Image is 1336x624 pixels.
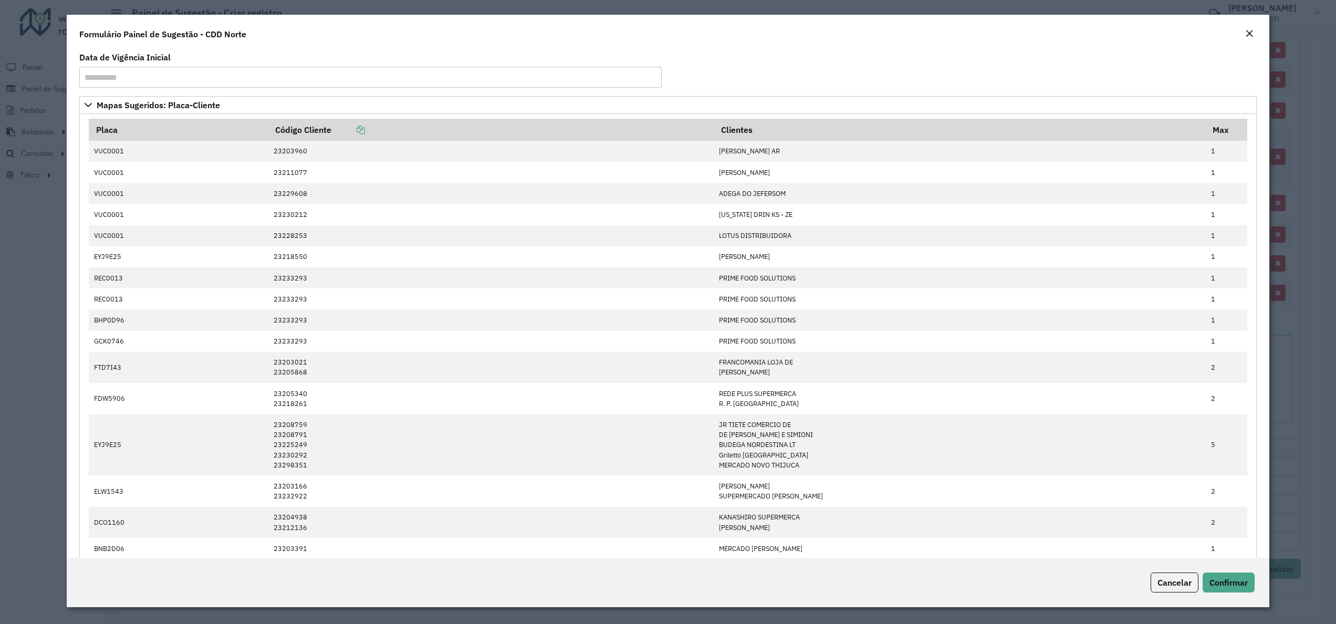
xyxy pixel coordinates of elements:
[1205,119,1247,141] th: Max
[268,246,714,267] td: 23218550
[268,204,714,225] td: 23230212
[714,538,1205,559] td: MERCADO [PERSON_NAME]
[97,101,220,109] span: Mapas Sugeridos: Placa-Cliente
[89,309,268,330] td: BHP0D96
[714,162,1205,183] td: [PERSON_NAME]
[1205,204,1247,225] td: 1
[714,119,1205,141] th: Clientes
[268,538,714,559] td: 23203391
[89,507,268,538] td: DCO1160
[89,288,268,309] td: REC0013
[714,475,1205,506] td: [PERSON_NAME] SUPERMERCADO [PERSON_NAME]
[714,352,1205,383] td: FRANCOMANIA LOJA DE [PERSON_NAME]
[89,225,268,246] td: VUC0001
[268,288,714,309] td: 23233293
[1245,29,1254,38] em: Fechar
[1209,577,1248,588] span: Confirmar
[89,246,268,267] td: EYJ9E25
[1205,309,1247,330] td: 1
[79,51,171,64] label: Data de Vigência Inicial
[1157,577,1192,588] span: Cancelar
[268,119,714,141] th: Código Cliente
[714,183,1205,204] td: ADEGA DO JEFERSOM
[714,225,1205,246] td: LOTUS DISTRIBUIDORA
[1205,507,1247,538] td: 2
[714,204,1205,225] td: [US_STATE] DRIN KS - ZE
[89,119,268,141] th: Placa
[1205,183,1247,204] td: 1
[268,183,714,204] td: 23229608
[89,475,268,506] td: ELW1543
[268,267,714,288] td: 23233293
[714,383,1205,414] td: REDE PLUS SUPERMERCA R. P. [GEOGRAPHIC_DATA]
[268,475,714,506] td: 23203166 23232922
[89,162,268,183] td: VUC0001
[89,331,268,352] td: GCK0746
[268,414,714,476] td: 23208759 23208791 23225249 23230292 23298351
[1205,141,1247,162] td: 1
[714,331,1205,352] td: PRIME FOOD SOLUTIONS
[268,162,714,183] td: 23211077
[89,414,268,476] td: EYJ9E25
[268,352,714,383] td: 23203021 23205868
[1205,475,1247,506] td: 2
[1203,573,1255,592] button: Confirmar
[714,309,1205,330] td: PRIME FOOD SOLUTIONS
[714,288,1205,309] td: PRIME FOOD SOLUTIONS
[714,141,1205,162] td: [PERSON_NAME] AR
[89,267,268,288] td: REC0013
[1205,267,1247,288] td: 1
[89,352,268,383] td: FTD7I43
[1205,246,1247,267] td: 1
[714,414,1205,476] td: JR TIETE COMERCIO DE DE [PERSON_NAME] E SIMIONI BUDEGA NORDESTINA LT Griletto [GEOGRAPHIC_DATA] M...
[1205,538,1247,559] td: 1
[331,124,365,135] a: Copiar
[1151,573,1198,592] button: Cancelar
[714,507,1205,538] td: KANASHIRO SUPERMERCA [PERSON_NAME]
[89,183,268,204] td: VUC0001
[268,507,714,538] td: 23204938 23212136
[1205,414,1247,476] td: 5
[89,538,268,559] td: BNB2D06
[1205,162,1247,183] td: 1
[268,309,714,330] td: 23233293
[1205,225,1247,246] td: 1
[1205,288,1247,309] td: 1
[268,141,714,162] td: 23203960
[79,28,246,40] h4: Formulário Painel de Sugestão - CDD Norte
[89,141,268,162] td: VUC0001
[89,383,268,414] td: FDW5906
[89,204,268,225] td: VUC0001
[268,383,714,414] td: 23205340 23218261
[714,246,1205,267] td: [PERSON_NAME]
[268,331,714,352] td: 23233293
[1205,352,1247,383] td: 2
[79,96,1257,114] a: Mapas Sugeridos: Placa-Cliente
[714,267,1205,288] td: PRIME FOOD SOLUTIONS
[268,225,714,246] td: 23228253
[1205,331,1247,352] td: 1
[1242,27,1257,41] button: Close
[1205,383,1247,414] td: 2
